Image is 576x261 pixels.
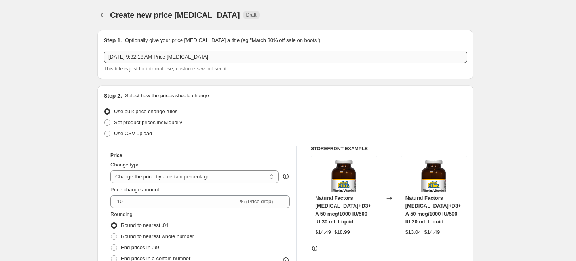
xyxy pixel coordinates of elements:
input: -15 [110,195,238,208]
span: Create new price [MEDICAL_DATA] [110,11,240,19]
h6: STOREFRONT EXAMPLE [311,146,467,152]
span: Set product prices individually [114,119,182,125]
span: Price change amount [110,187,159,193]
strike: $14.49 [424,228,440,236]
h3: Price [110,152,122,159]
img: 1298_3D_494e1114-1c70-439d-9e0b-b697c712d8b1_80x.png [418,160,450,192]
div: help [282,172,290,180]
span: End prices in .99 [121,244,159,250]
span: Round to nearest whole number [121,233,194,239]
span: Natural Factors [MEDICAL_DATA]+D3+A 50 mcg/1000 IU/500 IU 30 mL Liquid [315,195,371,225]
strike: $18.99 [334,228,350,236]
span: Use CSV upload [114,130,152,136]
span: Rounding [110,211,133,217]
div: $14.49 [315,228,331,236]
img: 1298_3D_494e1114-1c70-439d-9e0b-b697c712d8b1_80x.png [328,160,360,192]
h2: Step 2. [104,92,122,100]
span: Round to nearest .01 [121,222,169,228]
span: Use bulk price change rules [114,108,177,114]
p: Select how the prices should change [125,92,209,100]
span: % (Price drop) [240,199,273,204]
div: $13.04 [405,228,421,236]
input: 30% off holiday sale [104,51,467,63]
span: Draft [246,12,257,18]
span: Change type [110,162,140,168]
p: Optionally give your price [MEDICAL_DATA] a title (eg "March 30% off sale on boots") [125,36,320,44]
h2: Step 1. [104,36,122,44]
span: Natural Factors [MEDICAL_DATA]+D3+A 50 mcg/1000 IU/500 IU 30 mL Liquid [405,195,461,225]
span: This title is just for internal use, customers won't see it [104,66,226,72]
button: Price change jobs [97,9,108,21]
